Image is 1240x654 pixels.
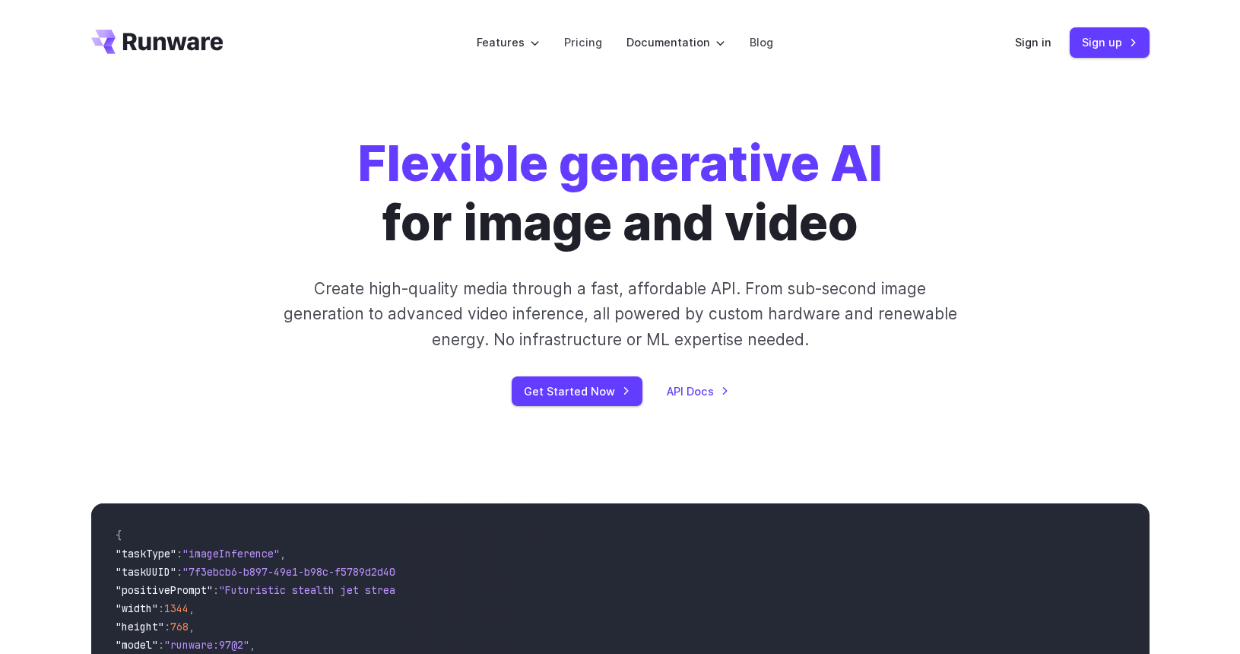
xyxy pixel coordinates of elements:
[182,565,414,579] span: "7f3ebcb6-b897-49e1-b98c-f5789d2d40d7"
[164,602,189,615] span: 1344
[213,583,219,597] span: :
[1070,27,1150,57] a: Sign up
[116,620,164,633] span: "height"
[219,583,772,597] span: "Futuristic stealth jet streaking through a neon-lit cityscape with glowing purple exhaust"
[750,33,773,51] a: Blog
[182,547,280,560] span: "imageInference"
[158,602,164,615] span: :
[164,638,249,652] span: "runware:97@2"
[116,583,213,597] span: "positivePrompt"
[91,30,224,54] a: Go to /
[116,638,158,652] span: "model"
[176,547,182,560] span: :
[189,620,195,633] span: ,
[281,276,959,352] p: Create high-quality media through a fast, affordable API. From sub-second image generation to adv...
[116,529,122,542] span: {
[249,638,255,652] span: ,
[189,602,195,615] span: ,
[164,620,170,633] span: :
[1015,33,1051,51] a: Sign in
[280,547,286,560] span: ,
[116,602,158,615] span: "width"
[170,620,189,633] span: 768
[626,33,725,51] label: Documentation
[176,565,182,579] span: :
[158,638,164,652] span: :
[357,133,883,193] strong: Flexible generative AI
[477,33,540,51] label: Features
[357,134,883,252] h1: for image and video
[116,565,176,579] span: "taskUUID"
[116,547,176,560] span: "taskType"
[512,376,642,406] a: Get Started Now
[564,33,602,51] a: Pricing
[667,383,729,400] a: API Docs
